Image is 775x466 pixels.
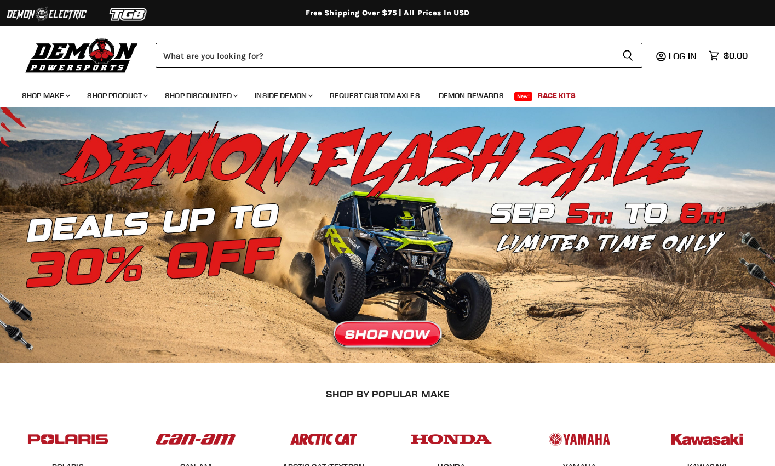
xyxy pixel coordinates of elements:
[246,84,319,107] a: Inside Demon
[156,43,613,68] input: Search
[281,423,366,456] img: POPULAR_MAKE_logo_3_027535af-6171-4c5e-a9bc-f0eccd05c5d6.jpg
[724,50,748,61] span: $0.00
[430,84,512,107] a: Demon Rewards
[157,84,244,107] a: Shop Discounted
[537,423,622,456] img: POPULAR_MAKE_logo_5_20258e7f-293c-4aac-afa8-159eaa299126.jpg
[14,80,745,107] ul: Main menu
[156,43,642,68] form: Product
[14,388,762,400] h2: SHOP BY POPULAR MAKE
[664,51,703,61] a: Log in
[25,423,111,456] img: POPULAR_MAKE_logo_2_dba48cf1-af45-46d4-8f73-953a0f002620.jpg
[14,84,77,107] a: Shop Make
[322,84,428,107] a: Request Custom Axles
[669,50,697,61] span: Log in
[409,423,494,456] img: POPULAR_MAKE_logo_4_4923a504-4bac-4306-a1be-165a52280178.jpg
[22,36,142,75] img: Demon Powersports
[514,92,533,101] span: New!
[88,4,170,25] img: TGB Logo 2
[5,4,88,25] img: Demon Electric Logo 2
[664,423,750,456] img: POPULAR_MAKE_logo_6_76e8c46f-2d1e-4ecc-b320-194822857d41.jpg
[79,84,154,107] a: Shop Product
[703,48,753,64] a: $0.00
[530,84,584,107] a: Race Kits
[153,423,238,456] img: POPULAR_MAKE_logo_1_adc20308-ab24-48c4-9fac-e3c1a623d575.jpg
[613,43,642,68] button: Search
